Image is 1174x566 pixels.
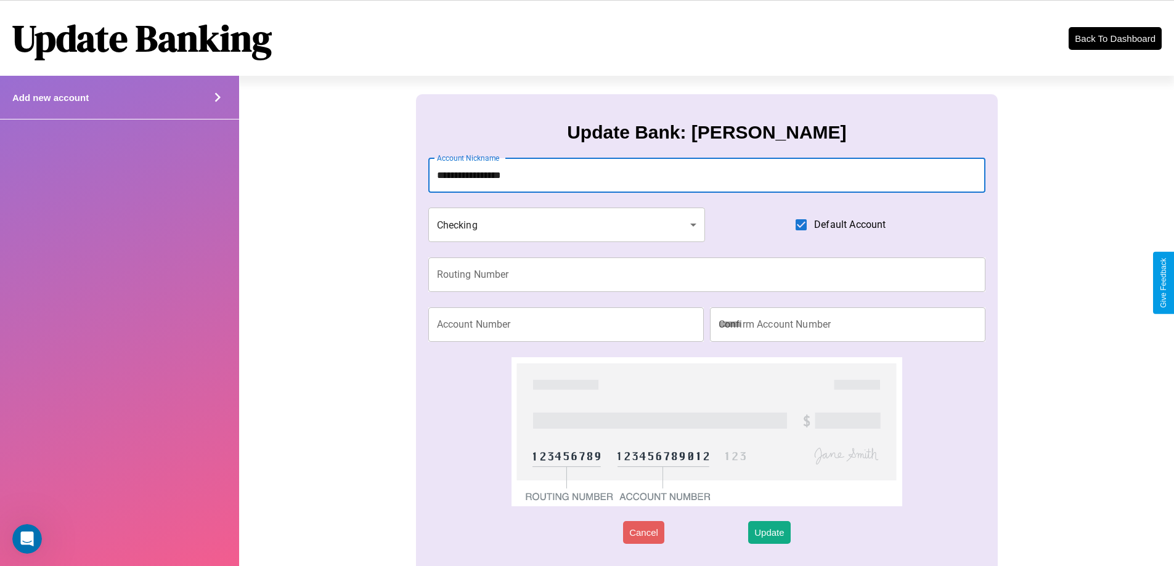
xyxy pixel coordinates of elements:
span: Default Account [814,217,886,232]
h1: Update Banking [12,13,272,63]
h4: Add new account [12,92,89,103]
button: Update [748,521,790,544]
iframe: Intercom live chat [12,524,42,554]
h3: Update Bank: [PERSON_NAME] [567,122,846,143]
img: check [512,357,902,506]
label: Account Nickname [437,153,500,163]
div: Give Feedback [1159,258,1168,308]
button: Back To Dashboard [1069,27,1162,50]
div: Checking [428,208,706,242]
button: Cancel [623,521,664,544]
